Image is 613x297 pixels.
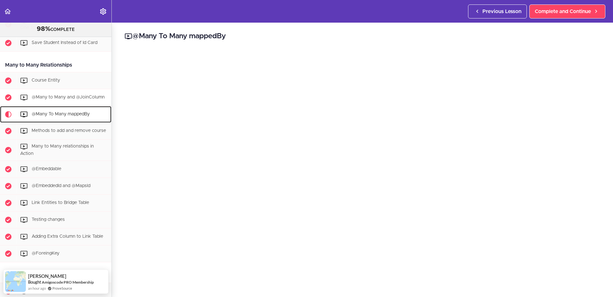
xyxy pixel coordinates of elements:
[4,8,11,15] svg: Back to course curriculum
[535,8,591,15] span: Complete and Continue
[32,41,97,45] span: Save Student Instead of Id Card
[28,286,46,291] span: an hour ago
[32,95,105,100] span: @Many to Many and @JoinColumn
[125,31,600,42] h2: @Many To Many mappedBy
[32,78,60,83] span: Course Entity
[37,26,50,32] span: 98%
[32,200,89,205] span: Link Entities to Bridge Table
[28,279,41,285] span: Bought
[99,8,107,15] svg: Settings Menu
[32,217,65,222] span: Testing changes
[52,286,72,291] a: ProveSource
[32,251,59,256] span: @ForeingKey
[42,280,94,285] a: Amigoscode PRO Membership
[32,112,90,117] span: @Many To Many mappedBy
[482,8,521,15] span: Previous Lesson
[32,234,103,239] span: Adding Extra Column to Link Table
[529,4,605,18] a: Complete and Continue
[32,129,106,133] span: Methods to add and remove course
[28,273,66,279] span: [PERSON_NAME]
[5,271,26,292] img: provesource social proof notification image
[32,167,61,171] span: @Embeddable
[8,25,103,33] div: COMPLETE
[20,144,94,156] span: Many to Many relationships in Action
[468,4,527,18] a: Previous Lesson
[32,184,90,188] span: @EmbeddedId and @MapsId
